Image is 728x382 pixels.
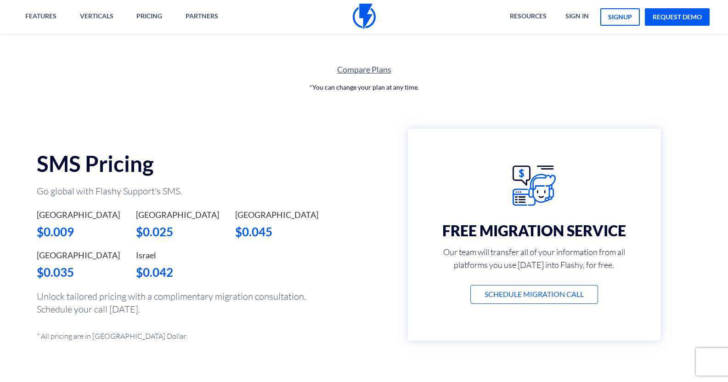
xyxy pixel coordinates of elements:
[37,250,120,262] label: [GEOGRAPHIC_DATA]
[37,290,312,316] p: Unlock tailored pricing with a complimentary migration consultation. Schedule your call [DATE].
[426,245,642,271] p: Our team will transfer all of your information from all platforms you use [DATE] into Flashy, for...
[426,222,642,239] h3: FREE MIGRATION SERVICE
[235,223,321,240] div: $0.045
[600,8,640,26] a: signup
[235,209,318,221] label: [GEOGRAPHIC_DATA]
[37,152,321,176] h2: SMS Pricing
[37,223,122,240] div: $0.009
[136,209,219,221] label: [GEOGRAPHIC_DATA]
[136,223,221,240] div: $0.025
[470,285,598,304] a: Schedule Migration Call
[645,8,710,26] a: request demo
[136,250,156,262] label: Israel
[37,264,122,281] div: $0.035
[37,330,312,342] p: * All pricing are in [GEOGRAPHIC_DATA] Dollar.
[37,209,120,221] label: [GEOGRAPHIC_DATA]
[37,185,312,198] p: Go global with Flashy Support's SMS.
[136,264,221,281] div: $0.042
